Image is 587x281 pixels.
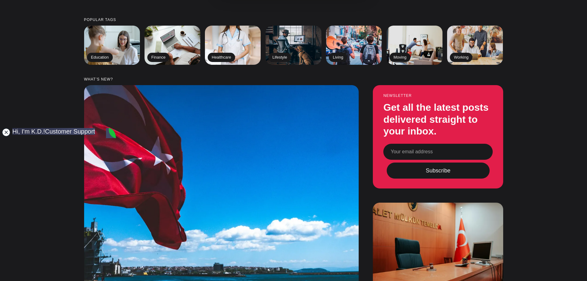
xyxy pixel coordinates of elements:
[387,26,442,65] a: Moving
[389,53,410,62] h2: Moving
[383,144,493,160] input: Your email address
[386,163,489,179] button: Subscribe
[208,53,235,62] h2: Healthcare
[205,26,261,65] a: Healthcare
[145,26,200,65] a: Finance
[326,26,382,65] a: Living
[84,18,503,22] small: Popular tags
[147,53,169,62] h2: Finance
[84,26,140,65] a: Education
[268,53,291,62] h2: Lifestyle
[329,53,347,62] h2: Living
[383,101,493,137] h3: Get all the latest posts delivered straight to your inbox.
[87,53,113,62] h2: Education
[266,26,321,65] a: Lifestyle
[383,94,493,98] small: Newsletter
[447,26,503,65] a: Working
[84,77,503,81] small: What’s new?
[450,53,472,62] h2: Working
